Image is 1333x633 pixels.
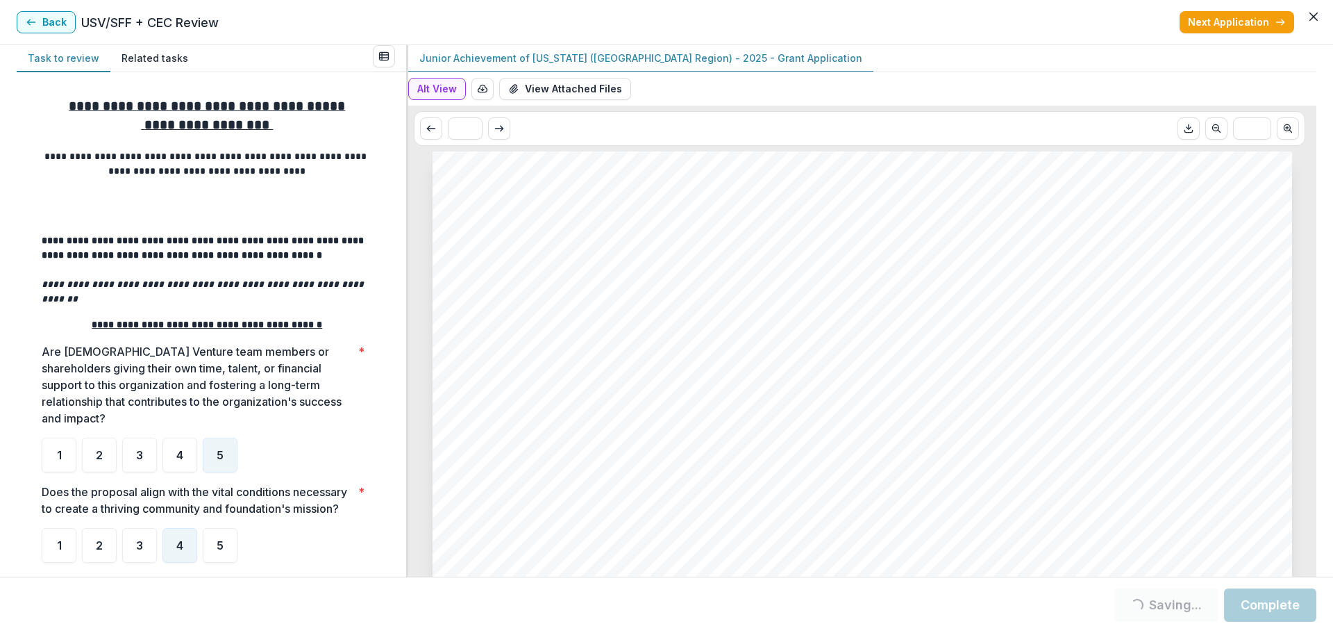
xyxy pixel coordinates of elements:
button: Task to review [17,45,110,72]
button: Next Application [1180,11,1294,33]
button: Scroll to next page [1277,117,1299,140]
span: 4 [176,450,183,461]
button: Back [17,11,76,33]
span: 5 [217,540,224,551]
span: Submitted Date: [485,443,639,463]
button: Close [1302,6,1325,28]
span: Application [485,372,610,395]
button: Saving... [1114,589,1218,622]
button: Complete [1224,589,1316,622]
span: 2 [96,540,103,551]
span: Relevant Areas: [485,466,636,486]
button: Download PDF [1177,117,1200,140]
button: View all reviews [373,45,395,67]
button: Scroll to previous page [420,117,442,140]
span: 1 [57,450,62,461]
p: USV/SFF + CEC Review [81,13,219,32]
span: 5 [217,450,224,461]
span: Nonprofit DBA: [485,420,632,441]
span: 4 [176,540,183,551]
p: Are [DEMOGRAPHIC_DATA] Venture team members or shareholders giving their own time, talent, or fin... [42,343,353,427]
span: 1 [57,540,62,551]
span: 3 [136,450,143,461]
button: Alt View [408,78,466,100]
p: Junior Achievement of [US_STATE] ([GEOGRAPHIC_DATA] Region) - 2025 - Grant Application [419,51,862,65]
span: Jun 16, 2025 [645,445,745,463]
button: Scroll to previous page [1205,117,1227,140]
button: View Attached Files [499,78,631,100]
span: 2 [96,450,103,461]
button: Related tasks [110,45,199,72]
p: Is the project in a geographic region the foundation supports? [42,574,364,591]
span: 3 [136,540,143,551]
p: Does the proposal align with the vital conditions necessary to create a thriving community and fo... [42,484,353,517]
button: Scroll to next page [488,117,510,140]
span: $10001 - $35000 [643,469,774,486]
